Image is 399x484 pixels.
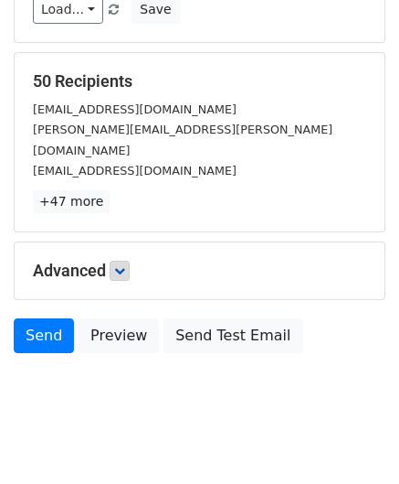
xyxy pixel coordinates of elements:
h5: Advanced [33,261,366,281]
a: +47 more [33,190,110,213]
a: Send [14,318,74,353]
iframe: Chat Widget [308,396,399,484]
h5: 50 Recipients [33,71,366,91]
small: [PERSON_NAME][EMAIL_ADDRESS][PERSON_NAME][DOMAIN_NAME] [33,123,332,157]
a: Preview [79,318,159,353]
small: [EMAIL_ADDRESS][DOMAIN_NAME] [33,164,236,177]
a: Send Test Email [163,318,302,353]
small: [EMAIL_ADDRESS][DOMAIN_NAME] [33,102,236,116]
